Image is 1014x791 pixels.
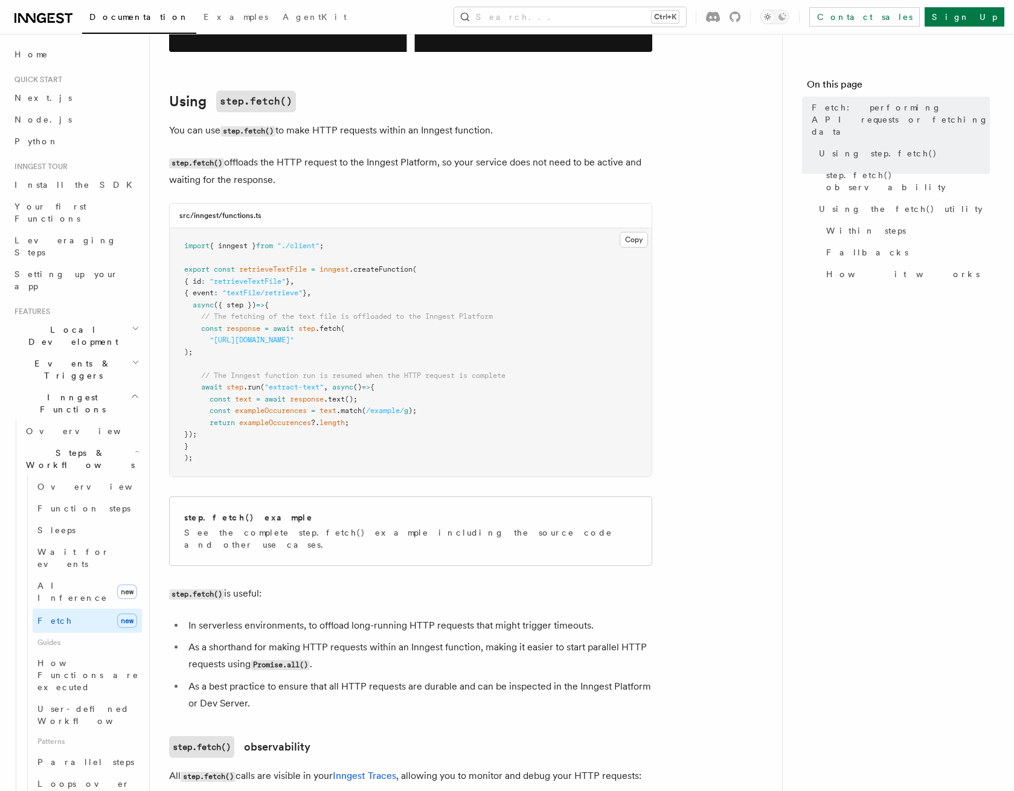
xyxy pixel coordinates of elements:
[214,289,218,297] span: :
[33,498,142,519] a: Function steps
[235,395,252,403] span: text
[14,235,117,257] span: Leveraging Steps
[290,395,324,403] span: response
[201,277,205,286] span: :
[10,357,132,382] span: Events & Triggers
[21,447,135,471] span: Steps & Workflows
[33,732,142,751] span: Patterns
[184,511,313,524] h2: step.fetch() example
[10,87,142,109] a: Next.js
[243,383,260,391] span: .run
[333,770,396,781] a: Inngest Traces
[169,91,296,112] a: Usingstep.fetch()
[21,442,142,476] button: Steps & Workflows
[404,406,408,415] span: g
[412,265,417,274] span: (
[10,196,142,229] a: Your first Functions
[210,406,231,415] span: const
[210,242,256,250] span: { inngest }
[82,4,196,34] a: Documentation
[332,383,353,391] span: async
[408,406,417,415] span: );
[10,386,142,420] button: Inngest Functions
[235,406,307,415] span: exampleOccurences
[201,312,493,321] span: // The fetching of the text file is offloaded to the Inngest Platform
[821,242,990,263] a: Fallbacks
[10,75,62,85] span: Quick start
[809,7,920,27] a: Contact sales
[10,263,142,297] a: Setting up your app
[362,406,366,415] span: (
[298,324,315,333] span: step
[169,736,234,758] code: step.fetch()
[201,371,505,380] span: // The Inngest function run is resumed when the HTTP request is complete
[37,658,139,692] span: How Functions are executed
[10,43,142,65] a: Home
[819,147,937,159] span: Using step.fetch()
[193,301,214,309] span: async
[814,143,990,164] a: Using step.fetch()
[324,395,345,403] span: .text
[341,324,345,333] span: (
[181,772,236,782] code: step.fetch()
[14,136,59,146] span: Python
[10,307,50,316] span: Features
[454,7,686,27] button: Search...Ctrl+K
[184,527,637,551] p: See the complete step.fetch() example including the source code and other use cases.
[10,109,142,130] a: Node.js
[620,232,648,248] button: Copy
[14,180,140,190] span: Install the SDK
[319,418,345,427] span: length
[33,541,142,575] a: Wait for events
[283,12,347,22] span: AgentKit
[14,269,118,291] span: Setting up your app
[366,406,404,415] span: /example/
[37,616,72,626] span: Fetch
[169,589,224,600] code: step.fetch()
[184,453,193,462] span: );
[10,130,142,152] a: Python
[185,617,652,634] li: In serverless environments, to offload long-running HTTP requests that might trigger timeouts.
[33,609,142,633] a: Fetchnew
[14,202,86,223] span: Your first Functions
[14,48,48,60] span: Home
[210,336,294,344] span: "[URL][DOMAIN_NAME]"
[251,660,310,670] code: Promise.all()
[37,547,109,569] span: Wait for events
[821,263,990,285] a: How it works
[33,476,142,498] a: Overview
[204,12,268,22] span: Examples
[184,242,210,250] span: import
[353,383,362,391] span: ()
[265,324,269,333] span: =
[33,519,142,541] a: Sleeps
[169,122,652,139] p: You can use to make HTTP requests within an Inngest function.
[265,301,269,309] span: {
[33,698,142,732] a: User-defined Workflows
[303,289,307,297] span: }
[184,289,214,297] span: { event
[117,584,137,599] span: new
[10,353,142,386] button: Events & Triggers
[169,585,652,603] p: is useful:
[185,678,652,712] li: As a best practice to ensure that all HTTP requests are durable and can be inspected in the Innge...
[26,426,150,436] span: Overview
[184,442,188,450] span: }
[210,418,235,427] span: return
[169,496,652,566] a: step.fetch() exampleSee the complete step.fetch() example including the source code and other use...
[812,101,990,138] span: Fetch: performing API requests or fetching data
[210,395,231,403] span: const
[336,406,362,415] span: .match
[37,482,162,492] span: Overview
[819,203,983,215] span: Using the fetch() utility
[33,633,142,652] span: Guides
[214,301,256,309] span: ({ step })
[196,4,275,33] a: Examples
[826,246,908,258] span: Fallbacks
[216,91,296,112] code: step.fetch()
[184,277,201,286] span: { id
[239,418,311,427] span: exampleOccurences
[826,225,906,237] span: Within steps
[169,154,652,188] p: offloads the HTTP request to the Inngest Platform, so your service does not need to be active and...
[821,220,990,242] a: Within steps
